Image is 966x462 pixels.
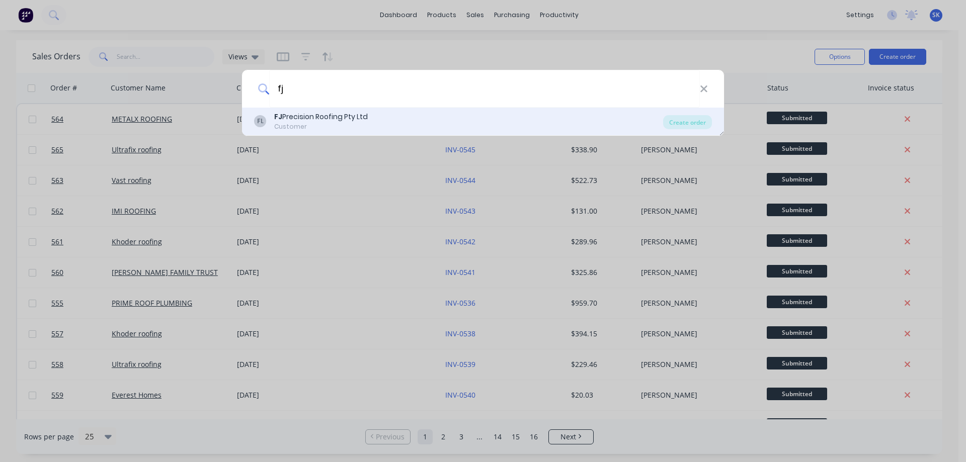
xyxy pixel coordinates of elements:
[254,115,266,127] div: FL
[274,112,282,122] b: FJ
[274,122,368,131] div: Customer
[663,115,712,129] div: Create order
[269,70,700,108] input: Enter a customer name to create a new order...
[274,112,368,122] div: Precision Roofing Pty Ltd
